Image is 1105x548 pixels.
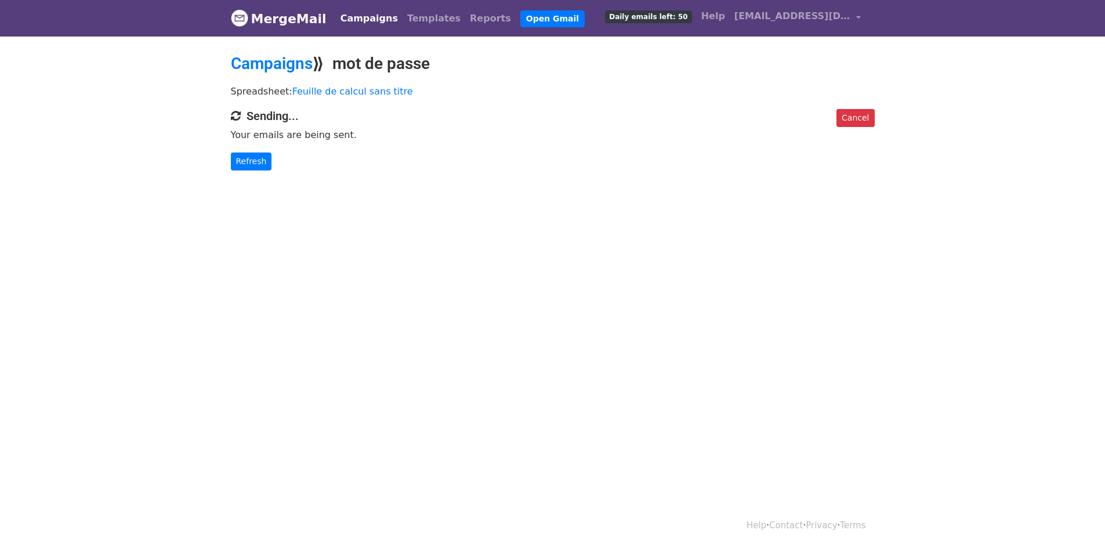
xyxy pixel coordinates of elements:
[806,520,837,531] a: Privacy
[605,10,691,23] span: Daily emails left: 50
[465,7,516,30] a: Reports
[600,5,696,28] a: Daily emails left: 50
[734,9,850,23] span: [EMAIL_ADDRESS][DOMAIN_NAME]
[336,7,403,30] a: Campaigns
[403,7,465,30] a: Templates
[231,54,313,73] a: Campaigns
[231,9,248,27] img: MergeMail logo
[292,86,413,97] a: Feuille de calcul sans titre
[697,5,730,28] a: Help
[836,109,874,127] a: Cancel
[231,85,875,97] p: Spreadsheet:
[231,129,875,141] p: Your emails are being sent.
[747,520,766,531] a: Help
[231,54,875,74] h2: ⟫ mot de passe
[231,153,272,170] a: Refresh
[231,6,327,31] a: MergeMail
[769,520,803,531] a: Contact
[730,5,865,32] a: [EMAIL_ADDRESS][DOMAIN_NAME]
[1047,492,1105,548] div: Widget de chat
[840,520,865,531] a: Terms
[520,10,585,27] a: Open Gmail
[231,109,875,123] h4: Sending...
[1047,492,1105,548] iframe: Chat Widget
